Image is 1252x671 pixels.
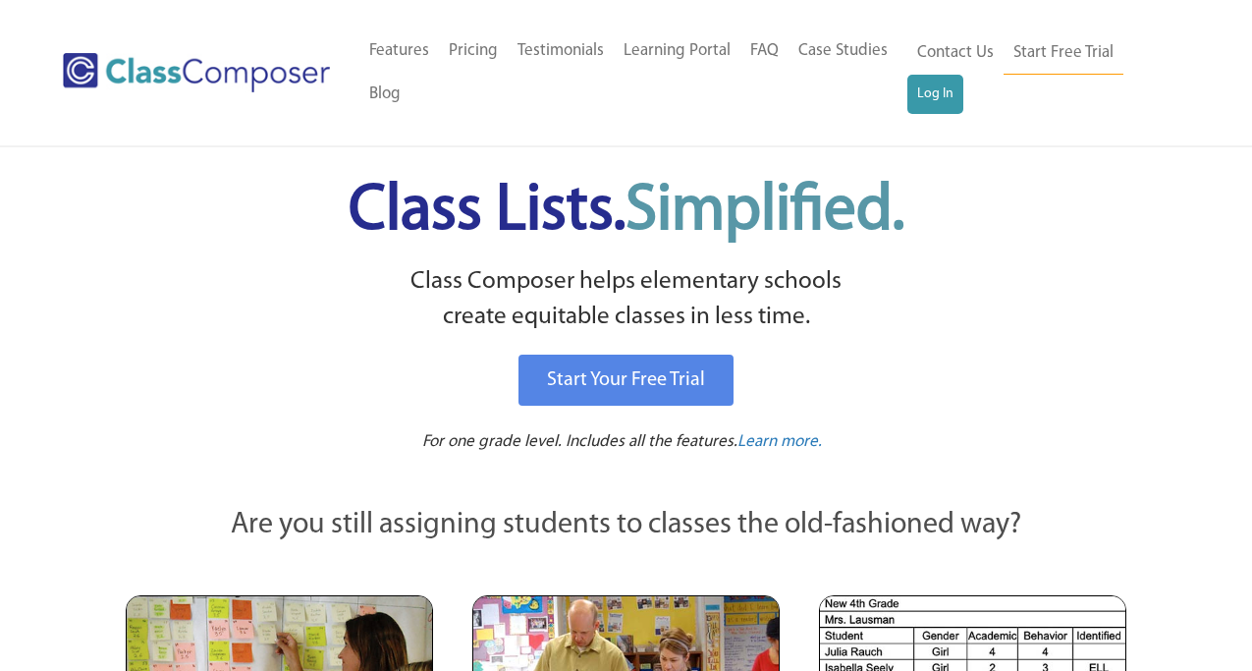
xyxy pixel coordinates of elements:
p: Are you still assigning students to classes the old-fashioned way? [126,504,1127,547]
a: Features [359,29,439,73]
a: Testimonials [508,29,614,73]
a: Blog [359,73,410,116]
p: Class Composer helps elementary schools create equitable classes in less time. [123,264,1130,336]
span: Learn more. [737,433,822,450]
a: Learning Portal [614,29,740,73]
a: Contact Us [907,31,1004,75]
img: Class Composer [63,53,330,92]
span: Simplified. [626,180,904,244]
span: For one grade level. Includes all the features. [422,433,737,450]
span: Class Lists. [349,180,904,244]
a: Case Studies [789,29,898,73]
nav: Header Menu [907,31,1174,114]
span: Start Your Free Trial [547,370,705,390]
a: Learn more. [737,430,822,455]
a: Pricing [439,29,508,73]
a: Start Your Free Trial [518,355,734,406]
a: Log In [907,75,963,114]
a: Start Free Trial [1004,31,1123,76]
a: FAQ [740,29,789,73]
nav: Header Menu [359,29,908,116]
